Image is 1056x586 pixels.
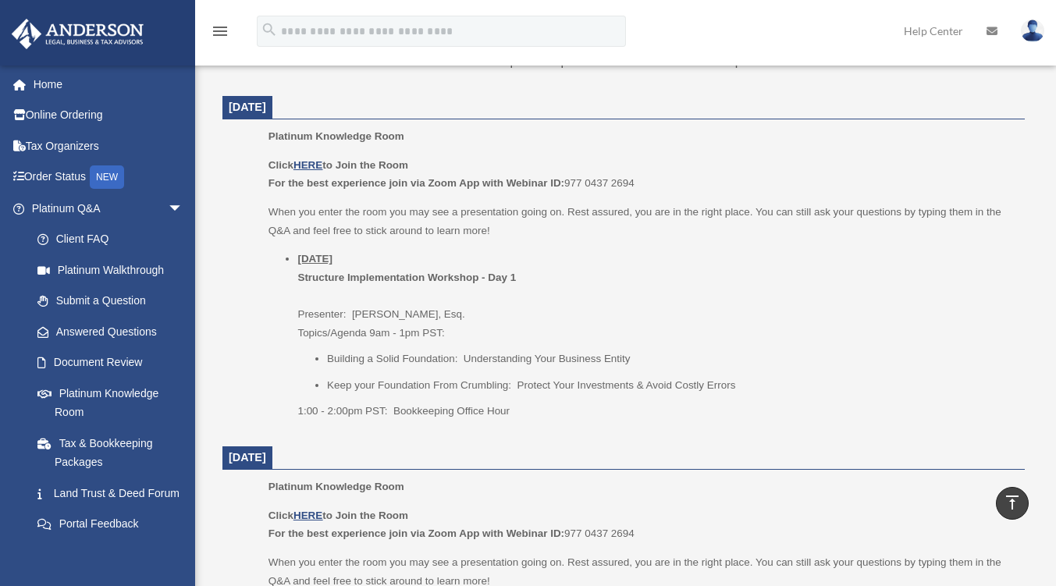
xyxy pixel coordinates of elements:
[268,159,408,171] b: Click to Join the Room
[211,22,229,41] i: menu
[22,509,207,540] a: Portal Feedback
[22,378,199,428] a: Platinum Knowledge Room
[11,162,207,194] a: Order StatusNEW
[22,254,207,286] a: Platinum Walkthrough
[211,27,229,41] a: menu
[268,481,404,492] span: Platinum Knowledge Room
[90,165,124,189] div: NEW
[268,156,1014,193] p: 977 0437 2694
[268,130,404,142] span: Platinum Knowledge Room
[22,428,207,478] a: Tax & Bookkeeping Packages
[327,376,1014,395] li: Keep your Foundation From Crumbling: Protect Your Investments & Avoid Costly Errors
[297,402,1014,421] p: 1:00 - 2:00pm PST: Bookkeeping Office Hour
[996,487,1029,520] a: vertical_align_top
[22,478,207,509] a: Land Trust & Deed Forum
[327,350,1014,368] li: Building a Solid Foundation: Understanding Your Business Entity
[229,101,266,113] span: [DATE]
[11,69,207,100] a: Home
[22,316,207,347] a: Answered Questions
[297,253,332,265] u: [DATE]
[293,510,322,521] a: HERE
[297,272,516,283] b: Structure Implementation Workshop - Day 1
[1003,493,1022,512] i: vertical_align_top
[293,159,322,171] a: HERE
[22,224,207,255] a: Client FAQ
[297,250,1014,420] li: Presenter: [PERSON_NAME], Esq. Topics/Agenda 9am - 1pm PST:
[268,506,1014,543] p: 977 0437 2694
[22,286,207,317] a: Submit a Question
[261,21,278,38] i: search
[268,510,408,521] b: Click to Join the Room
[11,193,207,224] a: Platinum Q&Aarrow_drop_down
[7,19,148,49] img: Anderson Advisors Platinum Portal
[168,193,199,225] span: arrow_drop_down
[268,203,1014,240] p: When you enter the room you may see a presentation going on. Rest assured, you are in the right p...
[11,130,207,162] a: Tax Organizers
[268,177,564,189] b: For the best experience join via Zoom App with Webinar ID:
[1021,20,1044,42] img: User Pic
[268,527,564,539] b: For the best experience join via Zoom App with Webinar ID:
[229,451,266,463] span: [DATE]
[11,100,207,131] a: Online Ordering
[22,347,207,378] a: Document Review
